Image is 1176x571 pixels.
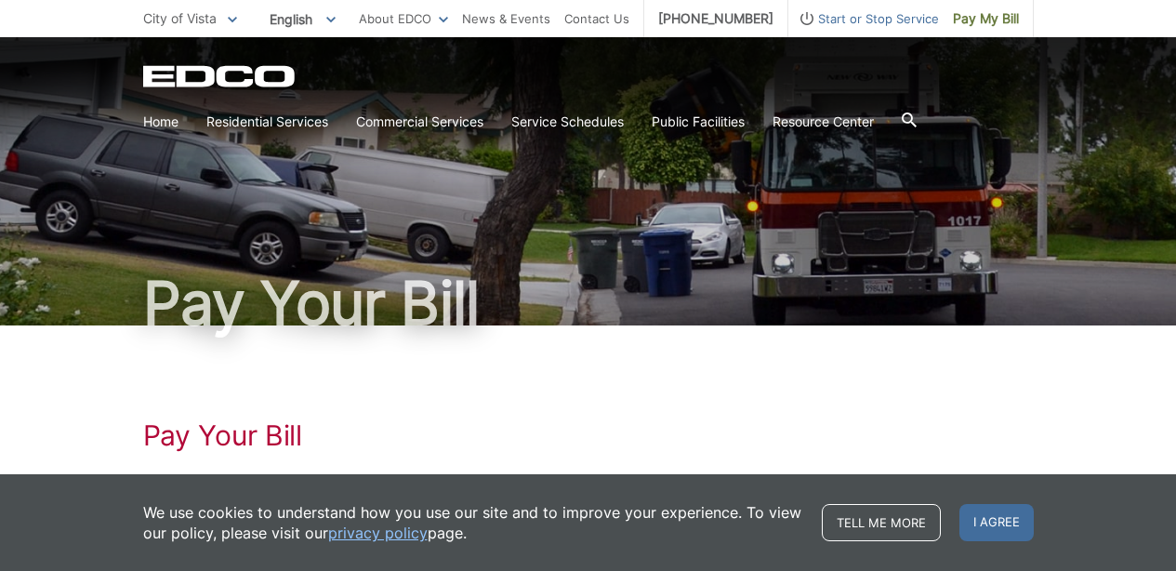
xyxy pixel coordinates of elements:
[462,8,550,29] a: News & Events
[773,112,874,132] a: Resource Center
[959,504,1034,541] span: I agree
[953,8,1019,29] span: Pay My Bill
[652,112,745,132] a: Public Facilities
[564,8,629,29] a: Contact Us
[143,112,178,132] a: Home
[143,10,217,26] span: City of Vista
[143,471,1034,491] p: to View, Pay, and Manage Your Bill Online
[822,504,941,541] a: Tell me more
[143,502,803,543] p: We use cookies to understand how you use our site and to improve your experience. To view our pol...
[511,112,624,132] a: Service Schedules
[356,112,483,132] a: Commercial Services
[143,471,205,491] a: Click Here
[359,8,448,29] a: About EDCO
[143,273,1034,333] h1: Pay Your Bill
[143,418,1034,452] h1: Pay Your Bill
[206,112,328,132] a: Residential Services
[256,4,350,34] span: English
[143,65,297,87] a: EDCD logo. Return to the homepage.
[328,523,428,543] a: privacy policy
